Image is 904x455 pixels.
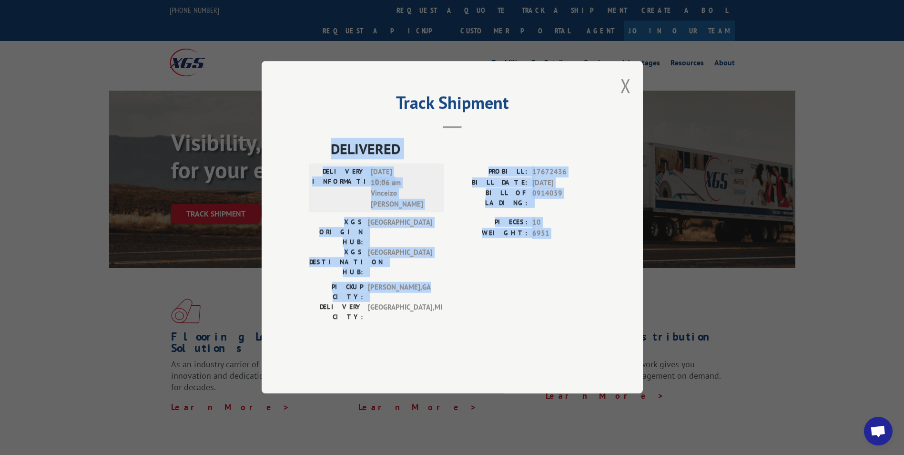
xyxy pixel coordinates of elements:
[452,217,528,228] label: PIECES:
[532,217,595,228] span: 10
[309,96,595,114] h2: Track Shipment
[532,188,595,208] span: 0914059
[452,188,528,208] label: BILL OF LADING:
[309,302,363,322] label: DELIVERY CITY:
[532,177,595,188] span: [DATE]
[331,138,595,160] span: DELIVERED
[532,228,595,239] span: 6951
[532,167,595,178] span: 17672436
[309,248,363,278] label: XGS DESTINATION HUB:
[620,73,631,98] button: Close modal
[864,417,893,445] div: Open chat
[452,228,528,239] label: WEIGHT:
[309,282,363,302] label: PICKUP CITY:
[368,302,432,322] span: [GEOGRAPHIC_DATA] , MI
[368,282,432,302] span: [PERSON_NAME] , GA
[452,177,528,188] label: BILL DATE:
[309,217,363,248] label: XGS ORIGIN HUB:
[312,167,366,210] label: DELIVERY INFORMATION:
[371,167,435,210] span: [DATE] 10:06 am Vinceizo [PERSON_NAME]
[452,167,528,178] label: PROBILL:
[368,248,432,278] span: [GEOGRAPHIC_DATA]
[368,217,432,248] span: [GEOGRAPHIC_DATA]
